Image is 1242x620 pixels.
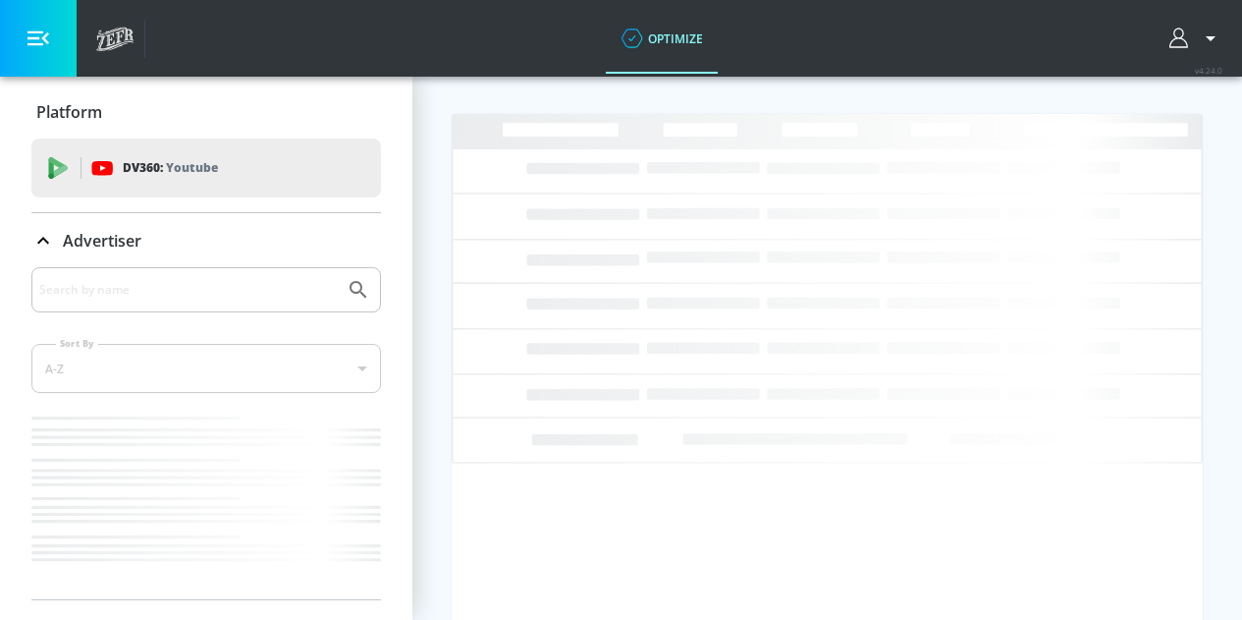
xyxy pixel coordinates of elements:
[166,157,218,178] p: Youtube
[39,277,337,303] input: Search by name
[1195,65,1222,76] span: v 4.24.0
[606,3,719,74] a: optimize
[31,213,381,268] div: Advertiser
[31,267,381,599] div: Advertiser
[31,409,381,599] nav: list of Advertiser
[31,139,381,197] div: DV360: Youtube
[56,337,98,350] label: Sort By
[31,344,381,393] div: A-Z
[36,101,102,123] p: Platform
[63,230,141,252] p: Advertiser
[123,157,218,179] p: DV360:
[31,85,381,140] div: Platform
